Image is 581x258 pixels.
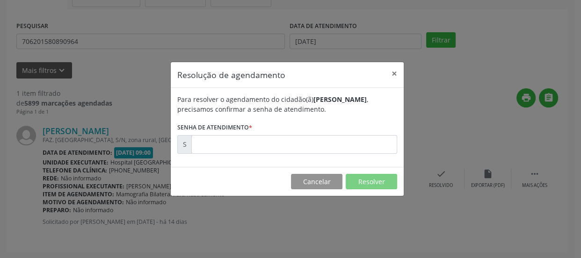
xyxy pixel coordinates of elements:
h5: Resolução de agendamento [177,69,285,81]
div: S [177,135,192,154]
b: [PERSON_NAME] [313,95,367,104]
label: Senha de atendimento [177,121,252,135]
button: Resolver [346,174,397,190]
button: Close [385,62,404,85]
button: Cancelar [291,174,342,190]
div: Para resolver o agendamento do cidadão(ã) , precisamos confirmar a senha de atendimento. [177,94,397,114]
